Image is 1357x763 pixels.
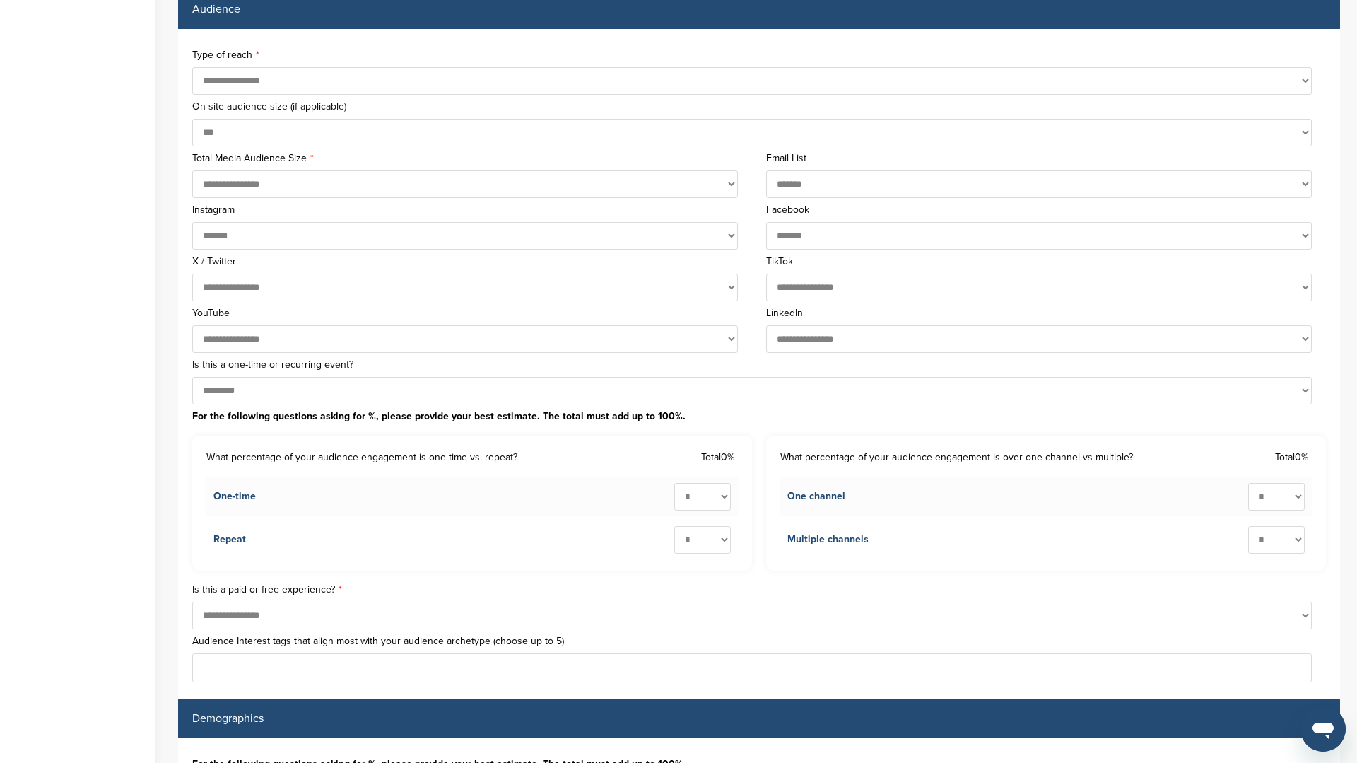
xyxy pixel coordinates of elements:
[192,360,1326,370] label: Is this a one-time or recurring event?
[213,532,246,547] div: Repeat
[192,257,752,267] label: X / Twitter
[701,450,738,465] div: Total
[192,713,264,724] label: Demographics
[1275,450,1312,465] div: Total
[192,205,752,215] label: Instagram
[787,532,869,547] div: Multiple channels
[192,585,1326,595] label: Is this a paid or free experience?
[1295,451,1308,463] span: 0%
[192,4,240,15] label: Audience
[1300,706,1346,752] iframe: Button to launch messaging window
[192,153,752,163] label: Total Media Audience Size
[766,205,1326,215] label: Facebook
[766,153,1326,163] label: Email List
[206,450,517,465] label: What percentage of your audience engagement is one-time vs. repeat?
[192,636,1326,646] label: Audience Interest tags that align most with your audience archetype (choose up to 5)
[192,308,752,318] label: YouTube
[787,489,845,504] div: One channel
[192,50,1326,60] label: Type of reach
[192,412,1326,421] label: For the following questions asking for %, please provide your best estimate. The total must add u...
[192,102,1326,112] label: On-site audience size (if applicable)
[780,450,1133,465] label: What percentage of your audience engagement is over one channel vs multiple?
[766,308,1326,318] label: LinkedIn
[721,451,734,463] span: 0%
[766,257,1326,267] label: TikTok
[213,489,256,504] div: One-time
